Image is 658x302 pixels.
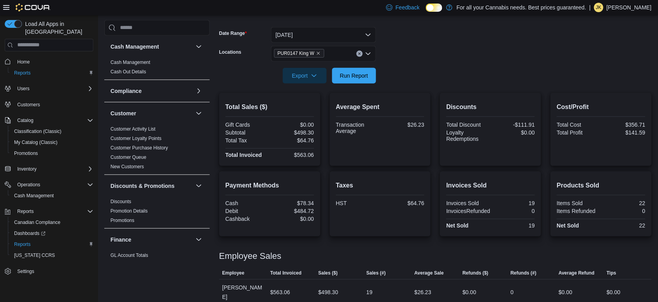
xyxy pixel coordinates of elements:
[446,200,489,206] div: Invoices Sold
[14,180,93,189] span: Operations
[11,68,34,78] a: Reports
[596,3,602,12] span: JK
[2,206,96,217] button: Reports
[14,252,55,258] span: [US_STATE] CCRS
[559,270,595,276] span: Average Refund
[225,216,268,222] div: Cashback
[8,137,96,148] button: My Catalog (Classic)
[111,182,193,189] button: Discounts & Promotions
[225,122,268,128] div: Gift Cards
[219,251,282,261] h3: Employee Sales
[11,218,93,227] span: Canadian Compliance
[111,262,145,267] a: GL Transactions
[603,122,645,128] div: $356.71
[14,164,93,174] span: Inventory
[14,241,31,247] span: Reports
[11,138,93,147] span: My Catalog (Classic)
[603,200,645,206] div: 22
[11,229,93,238] span: Dashboards
[274,49,324,58] span: PUR0147 King W
[589,3,591,12] p: |
[219,30,247,36] label: Date Range
[318,270,338,276] span: Sales ($)
[271,216,314,222] div: $0.00
[11,251,58,260] a: [US_STATE] CCRS
[8,250,96,261] button: [US_STATE] CCRS
[2,83,96,94] button: Users
[607,3,652,12] p: [PERSON_NAME]
[17,117,33,124] span: Catalog
[225,152,262,158] strong: Total Invoiced
[194,235,204,244] button: Finance
[511,287,514,297] div: 0
[104,196,210,228] div: Discounts & Promotions
[5,53,93,298] nav: Complex example
[14,70,31,76] span: Reports
[11,149,93,158] span: Promotions
[111,126,156,132] span: Customer Activity List
[336,181,425,190] h2: Taxes
[492,222,535,229] div: 19
[559,287,573,297] div: $0.00
[14,164,40,174] button: Inventory
[336,102,425,112] h2: Average Spent
[340,72,368,80] span: Run Report
[2,179,96,190] button: Operations
[17,59,30,65] span: Home
[382,200,424,206] div: $64.76
[225,208,268,214] div: Debit
[11,127,65,136] a: Classification (Classic)
[17,208,34,215] span: Reports
[219,49,242,55] label: Locations
[225,129,268,136] div: Subtotal
[14,57,33,67] a: Home
[111,59,150,65] a: Cash Management
[607,270,616,276] span: Tips
[11,191,57,200] a: Cash Management
[271,129,314,136] div: $498.30
[594,3,603,12] div: Jennifer Kinzie
[14,266,93,276] span: Settings
[332,68,376,84] button: Run Report
[14,139,58,146] span: My Catalog (Classic)
[111,217,135,223] span: Promotions
[446,222,469,229] strong: Net Sold
[11,251,93,260] span: Washington CCRS
[225,181,314,190] h2: Payment Methods
[17,268,34,275] span: Settings
[456,3,586,12] p: For all your Cannabis needs. Best prices guaranteed.
[446,129,489,142] div: Loyalty Redemptions
[111,207,148,214] span: Promotion Details
[365,51,371,57] button: Open list of options
[11,191,93,200] span: Cash Management
[557,200,600,206] div: Items Sold
[14,100,93,109] span: Customers
[11,138,61,147] a: My Catalog (Classic)
[111,109,136,117] h3: Customer
[111,235,131,243] h3: Finance
[111,69,146,74] a: Cash Out Details
[318,287,338,297] div: $498.30
[557,102,645,112] h2: Cost/Profit
[11,218,64,227] a: Canadian Compliance
[14,57,93,67] span: Home
[396,4,420,11] span: Feedback
[557,129,600,136] div: Total Profit
[11,240,34,249] a: Reports
[270,270,302,276] span: Total Invoiced
[8,228,96,239] a: Dashboards
[426,4,442,12] input: Dark Mode
[603,222,645,229] div: 22
[557,122,600,128] div: Total Cost
[414,287,431,297] div: $26.23
[493,208,535,214] div: 0
[14,116,93,125] span: Catalog
[111,198,131,204] a: Discounts
[14,180,44,189] button: Operations
[194,108,204,118] button: Customer
[222,270,245,276] span: Employee
[557,222,579,229] strong: Net Sold
[111,87,193,95] button: Compliance
[14,100,43,109] a: Customers
[2,164,96,175] button: Inventory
